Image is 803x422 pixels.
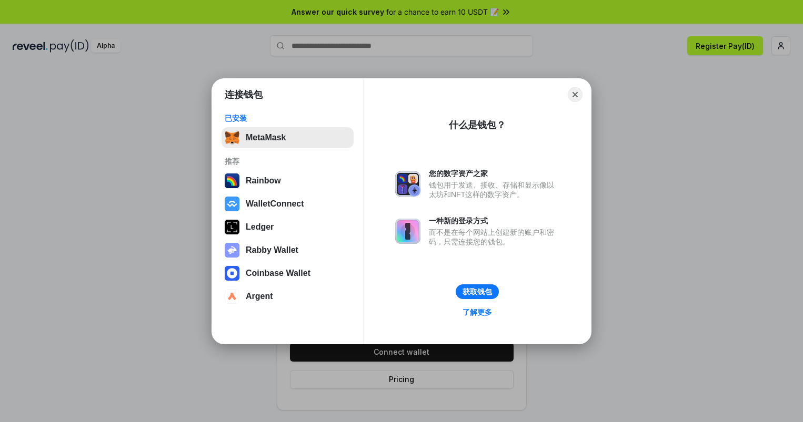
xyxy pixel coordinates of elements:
img: svg+xml,%3Csvg%20xmlns%3D%22http%3A%2F%2Fwww.w3.org%2F2000%2Fsvg%22%20fill%3D%22none%22%20viewBox... [395,219,420,244]
img: svg+xml,%3Csvg%20xmlns%3D%22http%3A%2F%2Fwww.w3.org%2F2000%2Fsvg%22%20fill%3D%22none%22%20viewBox... [225,243,239,258]
div: WalletConnect [246,199,304,209]
img: svg+xml,%3Csvg%20fill%3D%22none%22%20height%3D%2233%22%20viewBox%3D%220%200%2035%2033%22%20width%... [225,130,239,145]
div: Rainbow [246,176,281,186]
button: Rabby Wallet [222,240,354,261]
button: Rainbow [222,170,354,191]
img: svg+xml,%3Csvg%20width%3D%2228%22%20height%3D%2228%22%20viewBox%3D%220%200%2028%2028%22%20fill%3D... [225,289,239,304]
img: svg+xml,%3Csvg%20width%3D%2228%22%20height%3D%2228%22%20viewBox%3D%220%200%2028%2028%22%20fill%3D... [225,197,239,211]
a: 了解更多 [456,305,498,319]
img: svg+xml,%3Csvg%20xmlns%3D%22http%3A%2F%2Fwww.w3.org%2F2000%2Fsvg%22%20width%3D%2228%22%20height%3... [225,220,239,234]
button: WalletConnect [222,193,354,214]
div: 什么是钱包？ [449,119,506,131]
div: Ledger [246,222,274,232]
div: 一种新的登录方式 [429,216,559,225]
button: MetaMask [222,127,354,148]
div: 获取钱包 [463,287,492,296]
button: 获取钱包 [456,284,499,299]
div: MetaMask [246,133,286,142]
button: Close [568,87,583,102]
div: 而不是在每个网站上创建新的账户和密码，只需连接您的钱包。 [429,228,559,246]
img: svg+xml,%3Csvg%20width%3D%2228%22%20height%3D%2228%22%20viewBox%3D%220%200%2028%2028%22%20fill%3D... [225,266,239,281]
div: Coinbase Wallet [246,269,310,278]
div: 已安装 [225,114,350,123]
img: svg+xml,%3Csvg%20width%3D%22120%22%20height%3D%22120%22%20viewBox%3D%220%200%20120%20120%22%20fil... [225,173,239,188]
button: Argent [222,286,354,307]
div: 推荐 [225,157,350,166]
div: Argent [246,292,273,301]
button: Ledger [222,217,354,238]
h1: 连接钱包 [225,88,263,101]
div: 钱包用于发送、接收、存储和显示像以太坊和NFT这样的数字资产。 [429,180,559,199]
div: 您的数字资产之家 [429,169,559,178]
button: Coinbase Wallet [222,263,354,284]
img: svg+xml,%3Csvg%20xmlns%3D%22http%3A%2F%2Fwww.w3.org%2F2000%2Fsvg%22%20fill%3D%22none%22%20viewBox... [395,171,420,197]
div: Rabby Wallet [246,245,298,255]
div: 了解更多 [463,307,492,317]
